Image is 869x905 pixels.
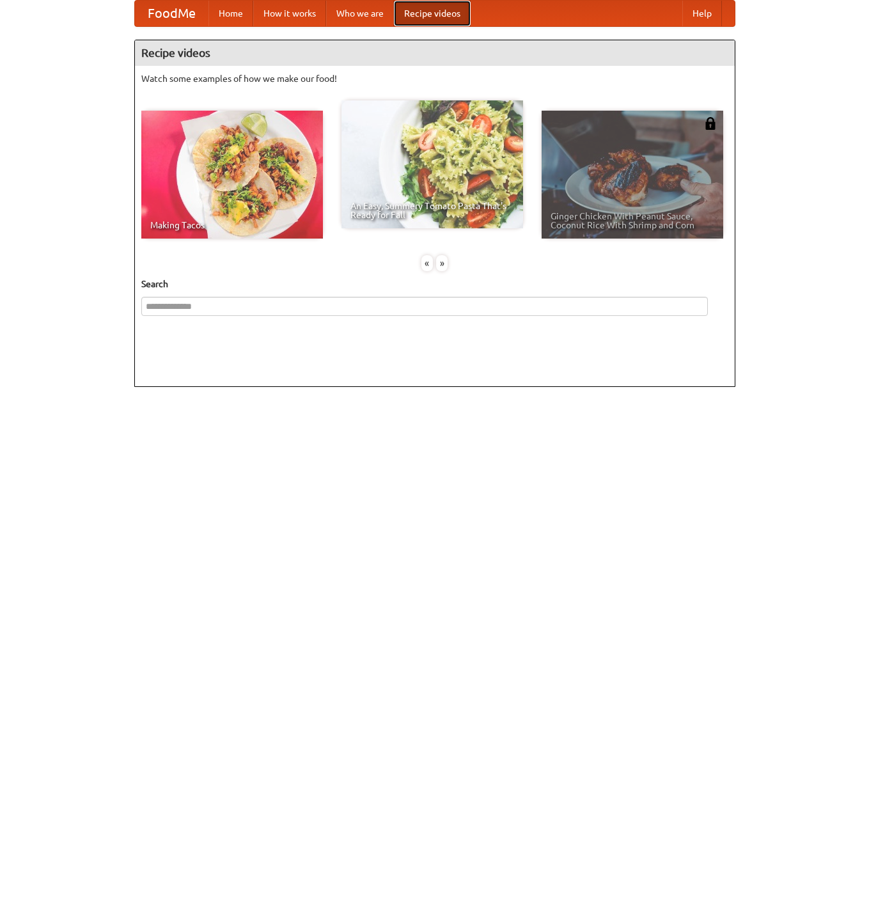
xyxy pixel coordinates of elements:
a: How it works [253,1,326,26]
div: » [436,255,448,271]
p: Watch some examples of how we make our food! [141,72,728,85]
a: FoodMe [135,1,208,26]
span: Making Tacos [150,221,314,230]
div: « [421,255,433,271]
span: An Easy, Summery Tomato Pasta That's Ready for Fall [350,201,514,219]
img: 483408.png [704,117,717,130]
h5: Search [141,278,728,290]
a: Home [208,1,253,26]
a: Making Tacos [141,111,323,239]
a: Help [682,1,722,26]
a: Who we are [326,1,394,26]
h4: Recipe videos [135,40,735,66]
a: An Easy, Summery Tomato Pasta That's Ready for Fall [341,100,523,228]
a: Recipe videos [394,1,471,26]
